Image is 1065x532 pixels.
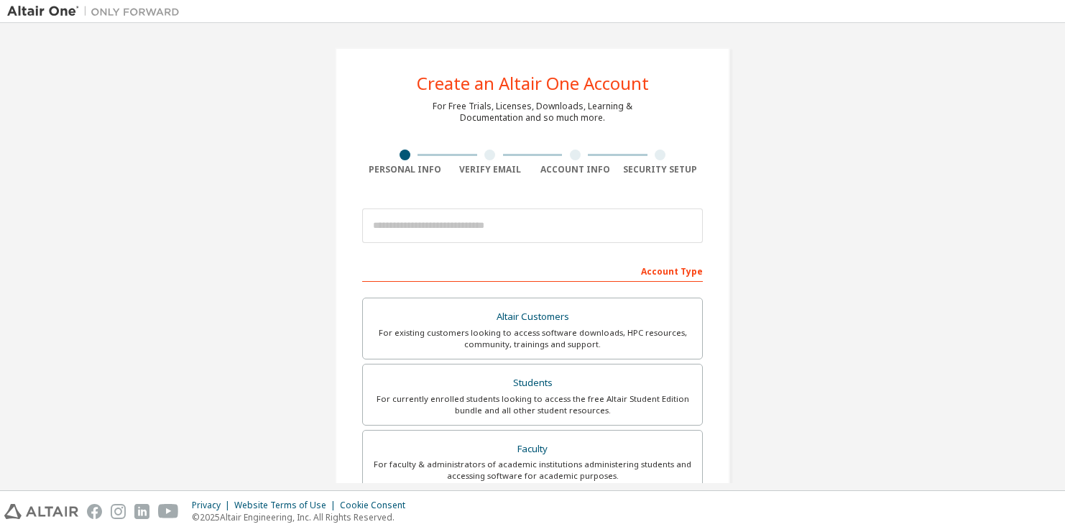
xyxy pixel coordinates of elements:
[340,500,414,511] div: Cookie Consent
[618,164,704,175] div: Security Setup
[192,511,414,523] p: © 2025 Altair Engineering, Inc. All Rights Reserved.
[372,373,693,393] div: Students
[372,393,693,416] div: For currently enrolled students looking to access the free Altair Student Edition bundle and all ...
[372,307,693,327] div: Altair Customers
[4,504,78,519] img: altair_logo.svg
[433,101,632,124] div: For Free Trials, Licenses, Downloads, Learning & Documentation and so much more.
[134,504,149,519] img: linkedin.svg
[362,164,448,175] div: Personal Info
[362,259,703,282] div: Account Type
[372,327,693,350] div: For existing customers looking to access software downloads, HPC resources, community, trainings ...
[87,504,102,519] img: facebook.svg
[372,439,693,459] div: Faculty
[372,459,693,482] div: For faculty & administrators of academic institutions administering students and accessing softwa...
[532,164,618,175] div: Account Info
[7,4,187,19] img: Altair One
[234,500,340,511] div: Website Terms of Use
[111,504,126,519] img: instagram.svg
[417,75,649,92] div: Create an Altair One Account
[192,500,234,511] div: Privacy
[448,164,533,175] div: Verify Email
[158,504,179,519] img: youtube.svg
